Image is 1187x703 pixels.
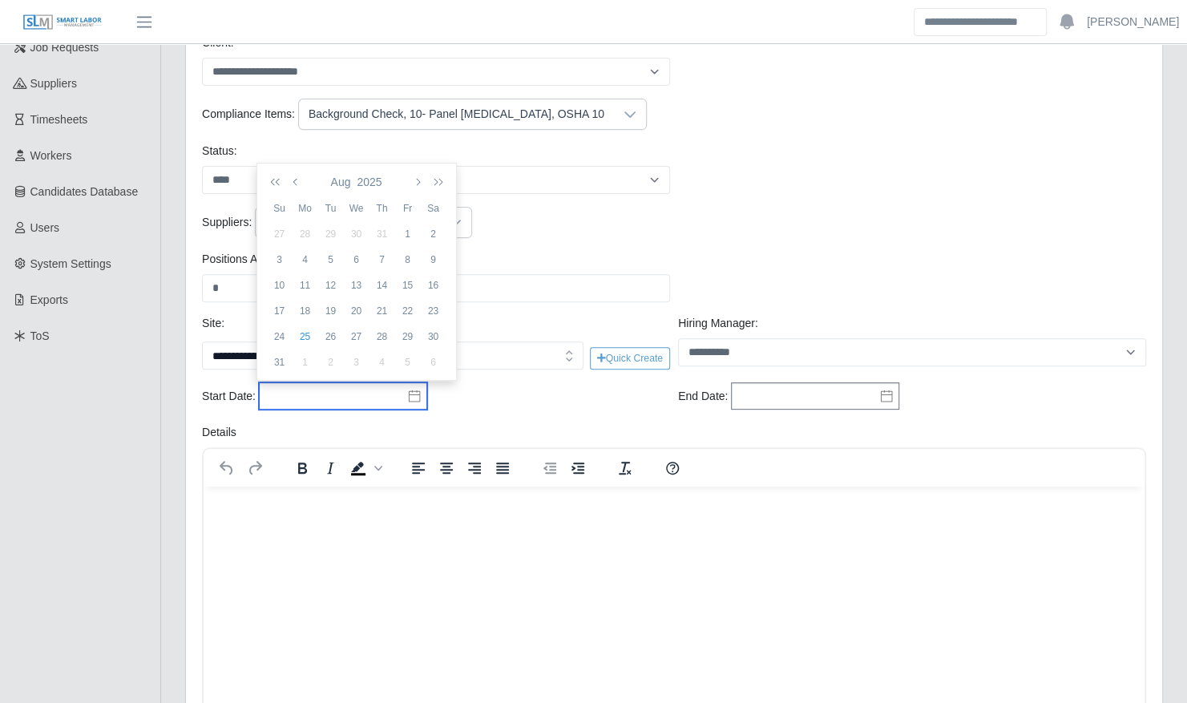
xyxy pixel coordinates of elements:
div: 19 [318,304,344,318]
div: 2 [318,355,344,370]
div: 16 [421,278,446,293]
button: Align right [461,457,488,479]
th: Th [369,196,395,221]
label: Positions Available: [202,251,298,268]
div: 6 [421,355,446,370]
td: 2025-08-21 [369,298,395,324]
td: 2025-08-16 [421,273,446,298]
td: 2025-08-06 [344,247,369,273]
span: Suppliers [30,77,77,90]
td: 2025-08-30 [421,324,446,349]
div: 18 [293,304,318,318]
span: Candidates Database [30,185,139,198]
span: Users [30,221,60,234]
td: 2025-08-19 [318,298,344,324]
td: 2025-07-30 [344,221,369,247]
div: 23 [421,304,446,318]
span: Workers [30,149,72,162]
div: 3 [267,253,293,267]
td: 2025-09-05 [395,349,421,375]
td: 2025-08-01 [395,221,421,247]
div: 13 [344,278,369,293]
th: We [344,196,369,221]
td: 2025-08-26 [318,324,344,349]
th: Mo [293,196,318,221]
label: Start Date: [202,388,256,405]
td: 2025-08-03 [267,247,293,273]
td: 2025-08-11 [293,273,318,298]
td: 2025-08-04 [293,247,318,273]
button: Align left [405,457,432,479]
td: 2025-07-28 [293,221,318,247]
td: 2025-08-31 [267,349,293,375]
th: Fr [395,196,421,221]
td: 2025-08-28 [369,324,395,349]
td: 2025-08-08 [395,247,421,273]
td: 2025-07-31 [369,221,395,247]
button: Decrease indent [536,457,563,479]
div: 8 [395,253,421,267]
td: 2025-09-01 [293,349,318,375]
span: System Settings [30,257,111,270]
button: Align center [433,457,460,479]
div: 29 [318,227,344,241]
td: 2025-08-07 [369,247,395,273]
td: 2025-08-24 [267,324,293,349]
div: 17 [267,304,293,318]
td: 2025-08-25 [293,324,318,349]
div: 7 [369,253,395,267]
a: [PERSON_NAME] [1087,14,1179,30]
label: Details [202,424,236,441]
div: 15 [395,278,421,293]
button: Clear formatting [612,457,639,479]
th: Tu [318,196,344,221]
input: Search [914,8,1047,36]
div: 26 [318,329,344,344]
div: 20 [344,304,369,318]
button: Undo [213,457,240,479]
div: 21 [369,304,395,318]
td: 2025-08-13 [344,273,369,298]
label: Suppliers: [202,214,252,231]
td: 2025-08-02 [421,221,446,247]
div: 12 [318,278,344,293]
td: 2025-09-06 [421,349,446,375]
button: Quick Create [590,347,670,370]
div: 30 [344,227,369,241]
label: Site: [202,315,224,332]
td: 2025-08-17 [267,298,293,324]
button: Redo [241,457,268,479]
img: SLM Logo [22,14,103,31]
td: 2025-08-05 [318,247,344,273]
div: 30 [421,329,446,344]
div: 4 [369,355,395,370]
span: ToS [30,329,50,342]
td: 2025-08-14 [369,273,395,298]
div: 25 [293,329,318,344]
th: Su [267,196,293,221]
div: 22 [395,304,421,318]
td: 2025-09-02 [318,349,344,375]
td: 2025-09-03 [344,349,369,375]
label: Hiring Manager: [678,315,758,332]
td: 2025-09-04 [369,349,395,375]
div: 27 [344,329,369,344]
td: 2025-08-29 [395,324,421,349]
div: 3 [344,355,369,370]
td: 2025-08-09 [421,247,446,273]
div: 28 [369,329,395,344]
label: Compliance Items: [202,106,295,123]
div: 31 [267,355,293,370]
div: 1 [395,227,421,241]
td: 2025-08-12 [318,273,344,298]
td: 2025-08-22 [395,298,421,324]
button: Bold [289,457,316,479]
div: 11 [293,278,318,293]
div: 4 [293,253,318,267]
div: 9 [421,253,446,267]
td: 2025-08-10 [267,273,293,298]
div: 1 [293,355,318,370]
